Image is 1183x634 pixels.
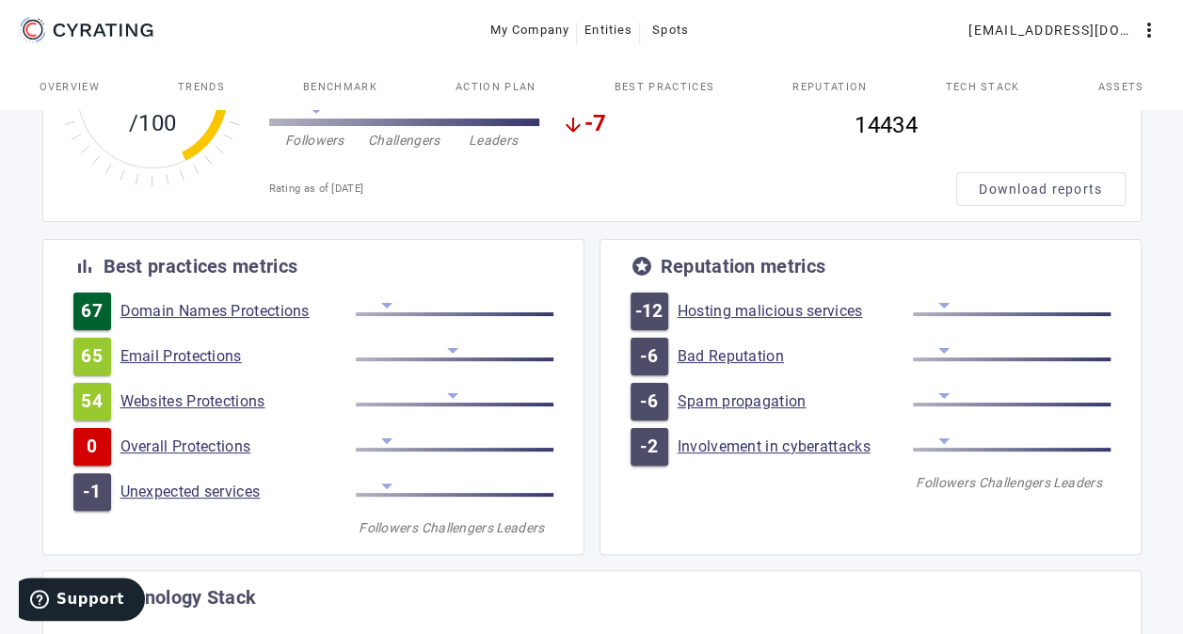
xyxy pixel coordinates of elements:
[269,180,956,198] div: Rating as of [DATE]
[1045,473,1111,492] div: Leaders
[956,172,1126,206] button: Download reports
[40,82,101,92] span: Overview
[979,473,1045,492] div: Challengers
[120,302,356,321] a: Domain Names Protections
[54,24,153,37] g: CYRATING
[640,347,658,366] span: -6
[1098,82,1144,92] span: Assets
[120,347,356,366] a: Email Protections
[855,101,1125,150] div: 14434
[678,302,913,321] a: Hosting malicious services
[81,392,103,411] span: 54
[483,13,578,47] button: My Company
[303,82,377,92] span: Benchmark
[456,82,536,92] span: Action Plan
[178,82,225,92] span: Trends
[104,257,298,276] div: Best practices metrics
[968,15,1138,45] span: [EMAIL_ADDRESS][DOMAIN_NAME]
[488,518,553,537] div: Leaders
[356,518,422,537] div: Followers
[961,13,1168,47] button: [EMAIL_ADDRESS][DOMAIN_NAME]
[449,131,538,150] div: Leaders
[913,473,979,492] div: Followers
[120,437,356,456] a: Overall Protections
[120,392,356,411] a: Websites Protections
[128,110,175,136] tspan: /100
[270,131,360,150] div: Followers
[615,82,714,92] span: Best practices
[73,255,96,277] mat-icon: bar_chart
[584,15,632,45] span: Entities
[678,347,913,366] a: Bad Reputation
[652,15,689,45] span: Spots
[661,257,825,276] div: Reputation metrics
[678,437,913,456] a: Involvement in cyberattacks
[635,302,663,321] span: -12
[577,13,640,47] button: Entities
[360,131,449,150] div: Challengers
[640,392,658,411] span: -6
[490,15,570,45] span: My Company
[81,347,103,366] span: 65
[631,255,653,277] mat-icon: stars
[945,82,1019,92] span: Tech Stack
[584,114,607,136] span: -7
[562,114,584,136] mat-icon: arrow_downward
[640,437,658,456] span: -2
[19,578,145,625] iframe: Opens a widget where you can find more information
[792,82,867,92] span: Reputation
[1138,19,1160,41] mat-icon: more_vert
[422,518,488,537] div: Challengers
[83,483,101,501] span: -1
[979,180,1102,198] span: Download reports
[640,13,700,47] button: Spots
[81,302,103,321] span: 67
[678,392,913,411] a: Spam propagation
[87,437,97,456] span: 0
[120,483,356,501] a: Unexpected services
[104,588,257,607] div: Technology Stack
